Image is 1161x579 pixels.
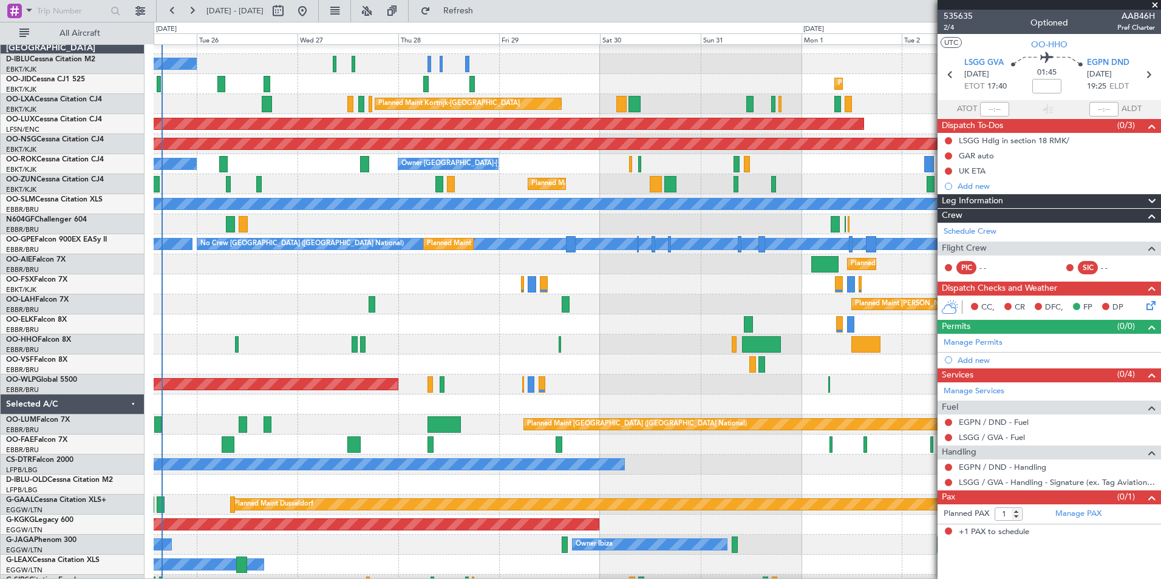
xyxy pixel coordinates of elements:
span: OO-GPE [6,236,35,243]
span: Dispatch Checks and Weather [942,282,1057,296]
a: OO-SLMCessna Citation XLS [6,196,103,203]
a: D-IBLU-OLDCessna Citation M2 [6,476,113,484]
a: EBBR/BRU [6,225,39,234]
div: GAR auto [959,151,994,161]
a: OO-LUMFalcon 7X [6,416,70,424]
span: 535635 [944,10,973,22]
span: G-LEAX [6,557,32,564]
a: EBBR/BRU [6,365,39,374]
span: ATOT [957,103,977,115]
a: EBBR/BRU [6,205,39,214]
span: 01:45 [1037,67,1057,79]
div: SIC [1078,261,1098,274]
span: OO-LUX [6,116,35,123]
a: G-LEAXCessna Citation XLS [6,557,100,564]
div: Planned Maint Kortrijk-[GEOGRAPHIC_DATA] [531,175,673,193]
a: Schedule Crew [944,226,996,238]
div: LSGG Hdlg in section 18 RMK/ [959,135,1069,146]
div: Owner Ibiza [576,535,613,554]
span: (0/0) [1117,320,1135,333]
div: Owner [GEOGRAPHIC_DATA]-[GEOGRAPHIC_DATA] [401,155,565,173]
span: CS-DTR [6,456,32,464]
div: - - [1101,262,1128,273]
span: OO-VSF [6,356,34,364]
div: Add new [958,355,1155,365]
span: OO-ELK [6,316,33,323]
span: OO-LUM [6,416,36,424]
span: OO-AIE [6,256,32,263]
span: Permits [942,320,970,334]
span: Fuel [942,401,958,415]
span: OO-HHO [1031,38,1067,51]
span: 19:25 [1087,81,1106,93]
a: EBKT/KJK [6,85,36,94]
a: OO-FSXFalcon 7X [6,276,67,283]
button: Refresh [415,1,488,21]
span: Handling [942,445,976,459]
span: Refresh [433,7,484,15]
a: EBKT/KJK [6,165,36,174]
span: OO-FAE [6,436,34,444]
a: OO-NSGCessna Citation CJ4 [6,136,104,143]
div: Fri 29 [499,33,600,44]
a: Manage Services [944,385,1004,398]
span: ETOT [964,81,984,93]
span: CC, [981,302,995,314]
a: EBBR/BRU [6,325,39,334]
div: Mon 1 [802,33,902,44]
a: OO-FAEFalcon 7X [6,436,67,444]
span: Services [942,368,973,382]
a: OO-LUXCessna Citation CJ4 [6,116,102,123]
span: OO-LAH [6,296,35,303]
div: Tue 2 [902,33,1003,44]
a: OO-VSFFalcon 8X [6,356,67,364]
a: OO-LAHFalcon 7X [6,296,69,303]
a: OO-ROKCessna Citation CJ4 [6,156,104,163]
div: Planned Maint Kortrijk-[GEOGRAPHIC_DATA] [378,95,520,113]
a: OO-GPEFalcon 900EX EASy II [6,236,107,243]
a: LFSN/ENC [6,125,39,134]
span: OO-NSG [6,136,36,143]
span: Leg Information [942,194,1003,208]
a: OO-LXACessna Citation CJ4 [6,96,102,103]
a: N604GFChallenger 604 [6,216,87,223]
span: G-GAAL [6,496,34,504]
a: EBBR/BRU [6,345,39,354]
div: Planned Maint [GEOGRAPHIC_DATA] ([GEOGRAPHIC_DATA] National) [427,235,647,253]
span: OO-WLP [6,376,36,384]
div: Add new [958,181,1155,191]
a: OO-ZUNCessna Citation CJ4 [6,176,104,183]
a: EBKT/KJK [6,185,36,194]
a: OO-WLPGlobal 5500 [6,376,77,384]
div: No Crew [GEOGRAPHIC_DATA] ([GEOGRAPHIC_DATA] National) [200,235,404,253]
span: Crew [942,209,962,223]
span: +1 PAX to schedule [959,526,1029,538]
span: EGPN DND [1087,57,1129,69]
a: EBBR/BRU [6,445,39,455]
div: Tue 26 [197,33,298,44]
a: OO-ELKFalcon 8X [6,316,67,323]
a: EBBR/BRU [6,385,39,394]
a: EGPN / DND - Fuel [959,417,1029,427]
span: DP [1112,302,1123,314]
a: OO-AIEFalcon 7X [6,256,66,263]
div: Planned Maint [GEOGRAPHIC_DATA] ([GEOGRAPHIC_DATA]) [851,255,1042,273]
div: [DATE] [803,24,824,35]
a: EGGW/LTN [6,546,43,555]
a: D-IBLUCessna Citation M2 [6,56,95,63]
a: EBBR/BRU [6,245,39,254]
a: OO-HHOFalcon 8X [6,336,71,344]
a: LFPB/LBG [6,486,38,495]
a: CS-DTRFalcon 2000 [6,456,73,464]
span: D-IBLU-OLD [6,476,47,484]
div: [DATE] [156,24,177,35]
span: 2/4 [944,22,973,33]
span: DFC, [1045,302,1063,314]
span: AAB46H [1117,10,1155,22]
span: OO-HHO [6,336,38,344]
div: Planned Maint Dusseldorf [234,495,313,513]
div: Planned Maint Kortrijk-[GEOGRAPHIC_DATA] [838,75,979,93]
div: UK ETA [959,166,986,176]
button: UTC [941,37,962,48]
div: PIC [956,261,976,274]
